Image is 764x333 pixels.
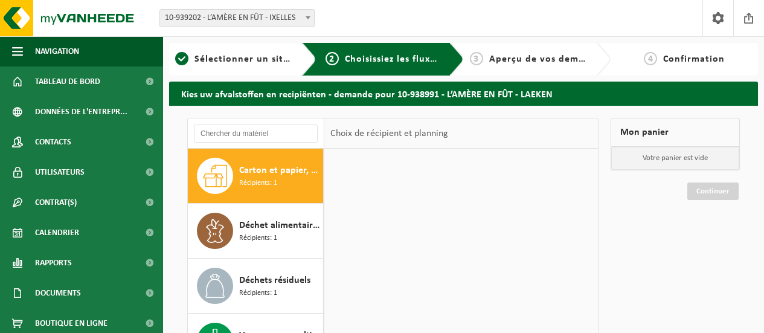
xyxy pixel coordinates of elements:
button: Déchet alimentaire, contenant des produits d'origine animale, emballage mélangé (sans verre), cat... [188,204,324,259]
span: Récipients: 1 [239,233,277,244]
span: Utilisateurs [35,157,85,187]
a: 1Sélectionner un site ici [175,52,292,66]
span: Déchet alimentaire, contenant des produits d'origine animale, emballage mélangé (sans verre), cat 3 [239,218,320,233]
div: Choix de récipient et planning [324,118,454,149]
span: 2 [326,52,339,65]
span: Confirmation [663,54,725,64]
span: Déchets résiduels [239,273,310,288]
span: Récipients: 1 [239,178,277,189]
span: Choisissiez les flux de déchets et récipients [345,54,546,64]
span: Récipients: 1 [239,288,277,299]
input: Chercher du matériel [194,124,318,143]
span: 3 [470,52,483,65]
span: Contrat(s) [35,187,77,218]
span: Aperçu de vos demandes [489,54,606,64]
span: 1 [175,52,188,65]
span: Sélectionner un site ici [194,54,303,64]
button: Carton et papier, non-conditionné (industriel) Récipients: 1 [188,149,324,204]
span: Tableau de bord [35,66,100,97]
h2: Kies uw afvalstoffen en recipiënten - demande pour 10-938991 - L’AMÈRE EN FÛT - LAEKEN [169,82,758,105]
span: Calendrier [35,218,79,248]
p: Votre panier est vide [611,147,739,170]
button: Déchets résiduels Récipients: 1 [188,259,324,314]
span: Carton et papier, non-conditionné (industriel) [239,163,320,178]
span: Contacts [35,127,71,157]
span: 10-939202 - L’AMÈRE EN FÛT - IXELLES [160,10,314,27]
span: Navigation [35,36,79,66]
span: 10-939202 - L’AMÈRE EN FÛT - IXELLES [159,9,315,27]
a: Continuer [687,183,739,200]
span: Documents [35,278,81,308]
span: 4 [644,52,657,65]
div: Mon panier [611,118,740,147]
span: Rapports [35,248,72,278]
span: Données de l'entrepr... [35,97,127,127]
